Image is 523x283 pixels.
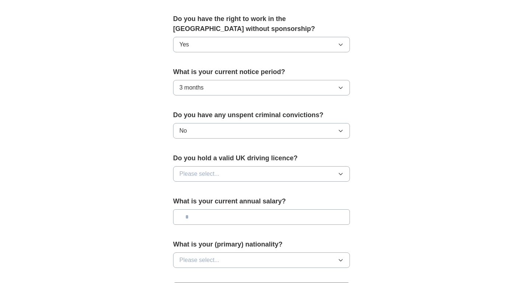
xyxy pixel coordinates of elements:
span: Yes [179,40,189,49]
label: What is your (primary) nationality? [173,240,350,249]
button: No [173,123,350,139]
label: Do you have the right to work in the [GEOGRAPHIC_DATA] without sponsorship? [173,14,350,34]
button: Please select... [173,252,350,268]
button: Yes [173,37,350,52]
label: Do you hold a valid UK driving licence? [173,153,350,163]
span: Please select... [179,256,220,265]
span: Please select... [179,170,220,178]
label: What is your current notice period? [173,67,350,77]
span: 3 months [179,83,204,92]
button: 3 months [173,80,350,95]
span: No [179,126,187,135]
label: Do you have any unspent criminal convictions? [173,110,350,120]
label: What is your current annual salary? [173,196,350,206]
button: Please select... [173,166,350,182]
